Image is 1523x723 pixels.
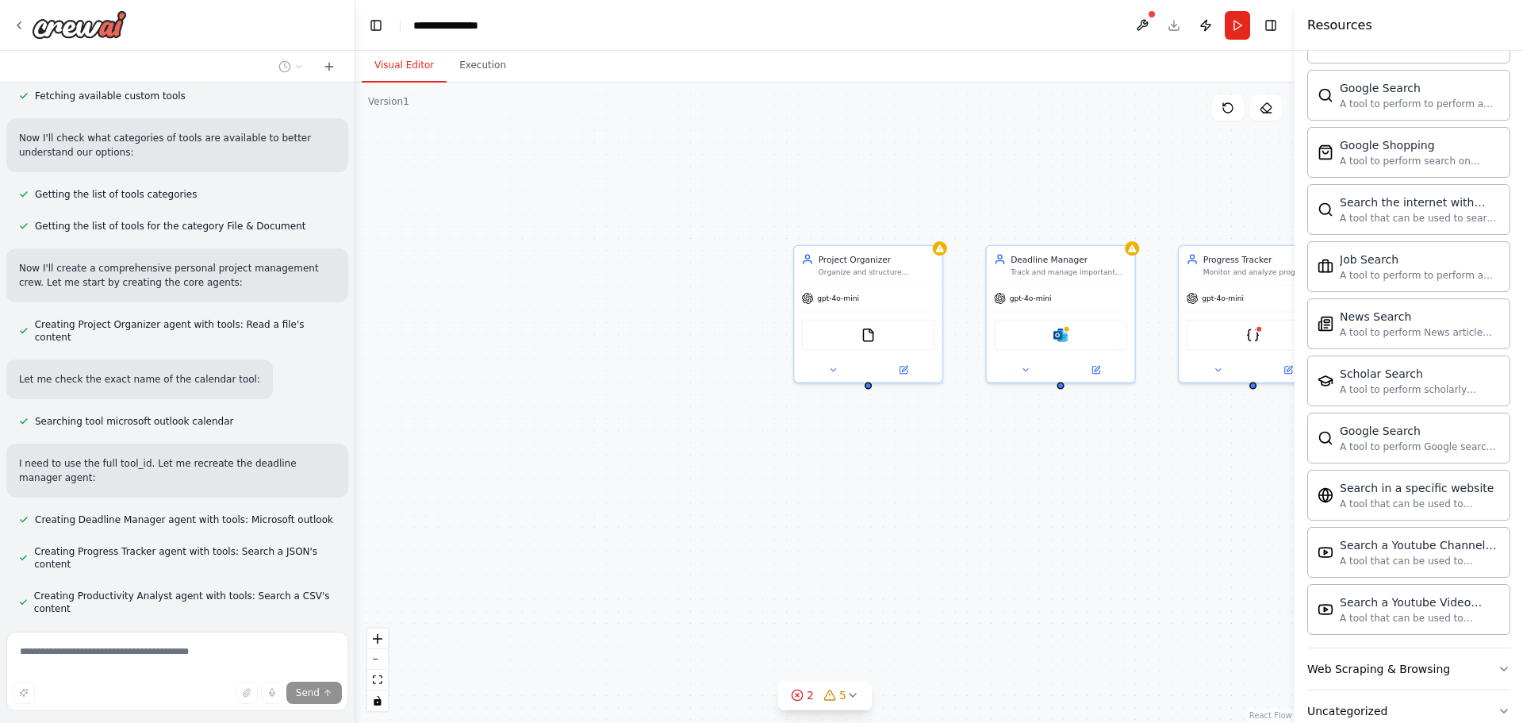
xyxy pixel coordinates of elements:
[1340,80,1500,96] div: Google Search
[1318,544,1333,560] img: Youtubechannelsearchtool
[1010,294,1052,303] span: gpt-4o-mini
[1340,98,1500,110] div: A tool to perform to perform a Google search with a search_query.
[19,372,260,386] p: Let me check the exact name of the calendar tool:
[1340,594,1500,610] div: Search a Youtube Video content
[1340,480,1500,496] div: Search in a specific website
[34,545,336,571] span: Creating Progress Tracker agent with tools: Search a JSON's content
[1245,328,1260,342] img: JSONSearchTool
[1318,87,1333,103] img: Serpapigooglesearchtool
[1340,537,1500,553] div: Search a Youtube Channels content
[1340,252,1500,267] div: Job Search
[365,14,387,37] button: Hide left sidebar
[1260,14,1282,37] button: Hide right sidebar
[1340,366,1500,382] div: Scholar Search
[1340,440,1500,453] div: A tool to perform Google search with a search_query.
[1340,498,1500,510] div: A tool that can be used to semantic search a query from a specific URL content.
[1307,648,1510,690] button: Web Scraping & Browsing
[367,629,388,711] div: React Flow controls
[35,220,305,233] span: Getting the list of tools for the category File & Document
[1202,294,1244,303] span: gpt-4o-mini
[1340,155,1500,167] div: A tool to perform search on Google shopping with a search_query.
[413,17,493,33] nav: breadcrumb
[869,363,938,377] button: Open in side panel
[19,261,336,290] p: Now I'll create a comprehensive personal project management crew. Let me start by creating the co...
[985,245,1135,383] div: Deadline ManagerTrack and manage important deadlines for "{project_name}", create reminder schedu...
[861,328,875,342] img: FileReadTool
[35,415,234,428] span: Searching tool microsoft outlook calendar
[1254,363,1322,377] button: Open in side panel
[1340,423,1500,439] div: Google Search
[1307,661,1450,677] div: Web Scraping & Browsing
[1062,363,1130,377] button: Open in side panel
[34,590,336,615] span: Creating Productivity Analyst agent with tools: Search a CSV's content
[1340,612,1500,625] div: A tool that can be used to semantic search a query from a Youtube Video content.
[35,318,336,344] span: Creating Project Organizer agent with tools: Read a file's content
[1340,194,1500,210] div: Search the internet with Serper
[19,456,336,485] p: I need to use the full tool_id. Let me recreate the deadline manager agent:
[367,690,388,711] button: toggle interactivity
[367,629,388,649] button: zoom in
[1053,328,1068,342] img: Microsoft outlook
[793,245,943,383] div: Project OrganizerOrganize and structure personal projects by categorizing them, identifying key m...
[1340,326,1500,339] div: A tool to perform News article search with a search_query.
[1307,16,1372,35] h4: Resources
[32,10,127,39] img: Logo
[367,649,388,670] button: zoom out
[35,513,333,526] span: Creating Deadline Manager agent with tools: Microsoft outlook
[286,682,342,704] button: Send
[1318,430,1333,446] img: Serplywebsearchtool
[1249,711,1292,720] a: React Flow attribution
[272,57,310,76] button: Switch to previous chat
[362,49,447,83] button: Visual Editor
[368,95,409,108] div: Version 1
[1340,137,1500,153] div: Google Shopping
[1340,383,1500,396] div: A tool to perform scholarly literature search with a search_query.
[807,687,814,703] span: 2
[1318,373,1333,389] img: Serplyscholarsearchtool
[1340,212,1500,225] div: A tool that can be used to search the internet with a search_query. Supports different search typ...
[1318,259,1333,275] img: Serplyjobsearchtool
[367,670,388,690] button: fit view
[1318,144,1333,160] img: Serpapigoogleshoppingtool
[35,90,186,102] span: Fetching available custom tools
[1340,309,1500,325] div: News Search
[1340,269,1500,282] div: A tool to perform to perform a job search in the [GEOGRAPHIC_DATA] with a search_query.
[316,57,342,76] button: Start a new chat
[819,253,935,265] div: Project Organizer
[778,681,872,710] button: 25
[19,131,336,160] p: Now I'll check what categories of tools are available to better understand our options:
[1318,316,1333,332] img: Serplynewssearchtool
[1340,555,1500,567] div: A tool that can be used to semantic search a query from a Youtube Channels content.
[1318,202,1333,217] img: Serperdevtool
[35,188,197,201] span: Getting the list of tools categories
[1318,487,1333,503] img: Websitesearchtool
[1178,245,1328,383] div: Progress TrackerMonitor and analyze progress on "{project_name}", identify bottlenecks, track com...
[1011,253,1127,265] div: Deadline Manager
[1318,602,1333,617] img: Youtubevideosearchtool
[1011,267,1127,277] div: Track and manage important deadlines for "{project_name}", create reminder schedules, and provide...
[1307,703,1387,719] div: Uncategorized
[296,686,320,699] span: Send
[1203,267,1320,277] div: Monitor and analyze progress on "{project_name}", identify bottlenecks, track completion rates, a...
[261,682,283,704] button: Click to speak your automation idea
[1203,253,1320,265] div: Progress Tracker
[13,682,35,704] button: Improve this prompt
[819,267,935,277] div: Organize and structure personal projects by categorizing them, identifying key milestones, and cr...
[817,294,859,303] span: gpt-4o-mini
[236,682,258,704] button: Upload files
[839,687,846,703] span: 5
[447,49,519,83] button: Execution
